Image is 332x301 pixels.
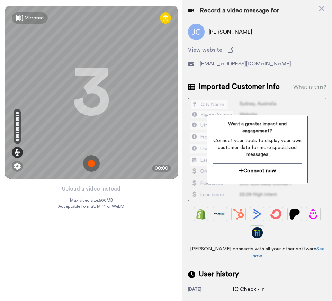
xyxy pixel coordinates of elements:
[58,204,124,209] span: Acceptable format: MP4 or WebM
[252,209,263,220] img: ActiveCampaign
[70,197,113,203] span: Max video size: 500 MB
[188,46,326,54] a: View website
[188,246,326,259] span: [PERSON_NAME] connects with all your other software
[233,285,268,293] div: IC Check - In
[270,209,281,220] img: ConvertKit
[289,209,300,220] img: Patreon
[213,163,302,178] button: Connect now
[196,209,207,220] img: Shopify
[199,269,239,280] span: User history
[60,184,123,193] button: Upload a video instead
[252,227,263,238] img: GoHighLevel
[152,165,171,172] div: 00:00
[308,209,319,220] img: Drip
[213,121,302,134] span: Want a greater impact and engagement?
[83,155,100,172] img: ic_record_start.svg
[200,60,291,68] span: [EMAIL_ADDRESS][DOMAIN_NAME]
[188,46,222,54] span: View website
[213,137,302,158] span: Connect your tools to display your own customer data for more specialized messages
[293,83,326,91] div: What is this?
[253,247,325,258] a: See how
[199,82,280,92] span: Imported Customer Info
[233,209,244,220] img: Hubspot
[72,66,110,118] div: 3
[188,286,233,293] div: [DATE]
[214,209,225,220] img: Ontraport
